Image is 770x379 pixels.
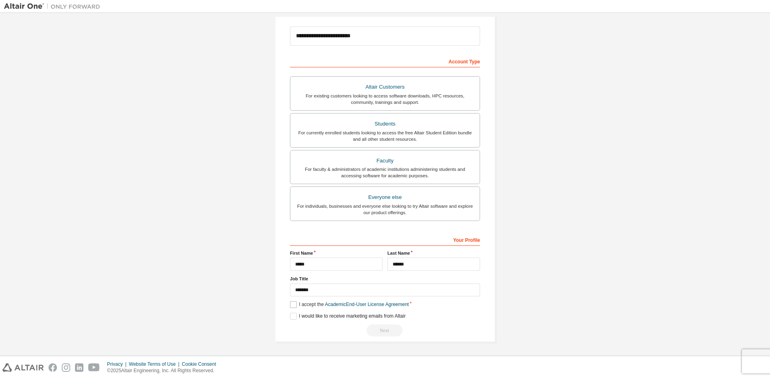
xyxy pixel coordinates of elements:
div: Privacy [107,361,129,367]
div: For faculty & administrators of academic institutions administering students and accessing softwa... [295,166,475,179]
img: instagram.svg [62,363,70,372]
label: Job Title [290,276,480,282]
img: linkedin.svg [75,363,83,372]
p: © 2025 Altair Engineering, Inc. All Rights Reserved. [107,367,221,374]
div: Read and acccept EULA to continue [290,324,480,336]
div: For individuals, businesses and everyone else looking to try Altair software and explore our prod... [295,203,475,216]
div: Website Terms of Use [129,361,182,367]
img: youtube.svg [88,363,100,372]
div: Your Profile [290,233,480,246]
img: Altair One [4,2,104,10]
img: facebook.svg [49,363,57,372]
div: Cookie Consent [182,361,221,367]
label: I would like to receive marketing emails from Altair [290,313,405,320]
label: I accept the [290,301,409,308]
div: Account Type [290,55,480,67]
div: For existing customers looking to access software downloads, HPC resources, community, trainings ... [295,93,475,105]
img: altair_logo.svg [2,363,44,372]
div: Faculty [295,155,475,166]
label: First Name [290,250,383,256]
div: Altair Customers [295,81,475,93]
div: Everyone else [295,192,475,203]
div: For currently enrolled students looking to access the free Altair Student Edition bundle and all ... [295,130,475,142]
label: Last Name [387,250,480,256]
a: Academic End-User License Agreement [325,302,409,307]
div: Students [295,118,475,130]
